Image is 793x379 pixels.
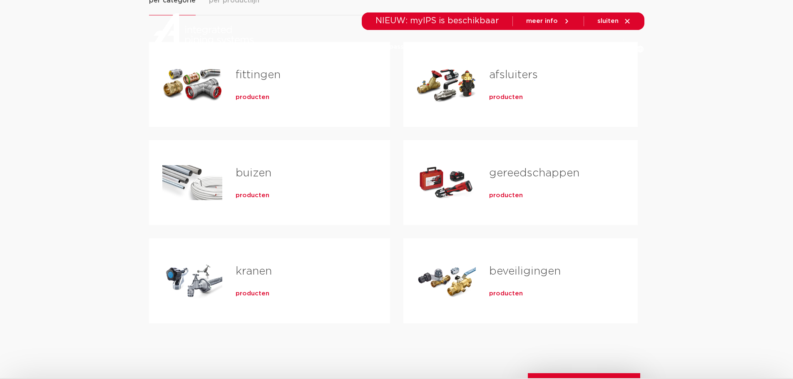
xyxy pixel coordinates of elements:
a: over ons [533,30,562,64]
a: producten [236,290,269,298]
a: producten [236,93,269,102]
span: meer info [526,18,558,24]
a: fittingen [236,69,281,80]
a: downloads [438,30,473,64]
nav: Menu [284,30,562,64]
span: NIEUW: myIPS is beschikbaar [375,17,499,25]
a: meer info [526,17,570,25]
a: producten [489,93,523,102]
a: toepassingen [378,30,421,64]
a: gereedschappen [489,168,579,178]
a: producten [489,290,523,298]
a: producten [236,191,269,200]
div: my IPS [604,27,612,66]
a: markten [334,30,361,64]
a: kranen [236,266,272,277]
a: services [490,30,517,64]
a: producten [489,191,523,200]
a: afsluiters [489,69,538,80]
a: producten [284,30,318,64]
a: buizen [236,168,271,178]
a: sluiten [597,17,631,25]
a: beveiligingen [489,266,561,277]
span: sluiten [597,18,619,24]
